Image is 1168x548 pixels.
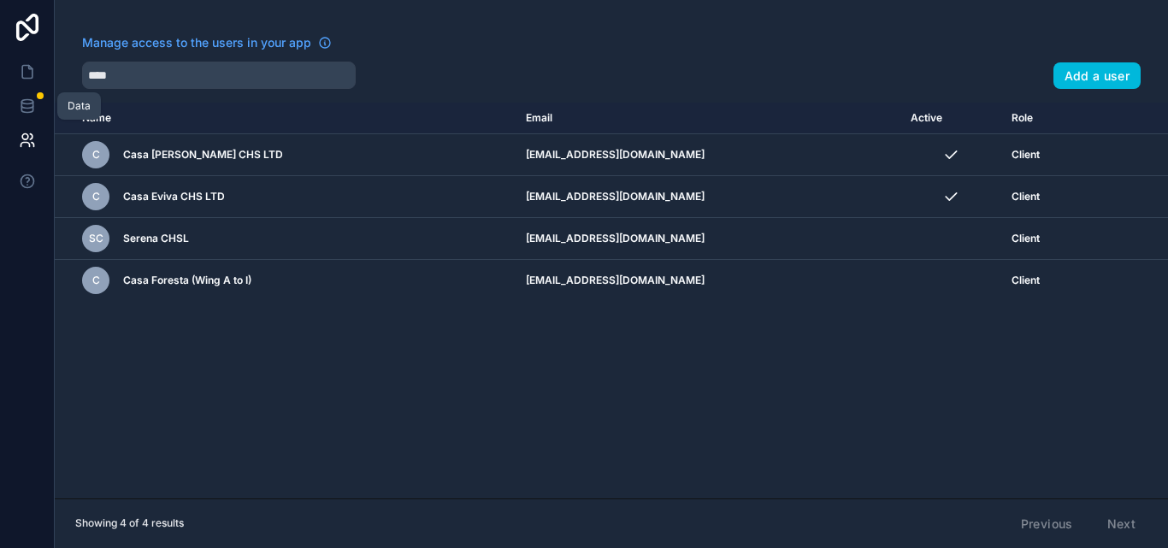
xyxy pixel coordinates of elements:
a: Manage access to the users in your app [82,34,332,51]
div: Data [68,99,91,113]
th: Email [516,103,900,134]
button: Add a user [1053,62,1141,90]
span: Serena CHSL [123,232,189,245]
span: Client [1012,232,1040,245]
td: [EMAIL_ADDRESS][DOMAIN_NAME] [516,218,900,260]
span: Client [1012,190,1040,203]
span: C [92,274,100,287]
th: Name [55,103,516,134]
span: Casa Foresta (Wing A to I) [123,274,251,287]
td: [EMAIL_ADDRESS][DOMAIN_NAME] [516,260,900,302]
th: Role [1001,103,1095,134]
span: Casa Eviva CHS LTD [123,190,225,203]
span: Showing 4 of 4 results [75,516,184,530]
span: C [92,148,100,162]
span: Client [1012,148,1040,162]
span: Manage access to the users in your app [82,34,311,51]
span: Client [1012,274,1040,287]
span: Casa [PERSON_NAME] CHS LTD [123,148,283,162]
span: SC [89,232,103,245]
td: [EMAIL_ADDRESS][DOMAIN_NAME] [516,134,900,176]
span: C [92,190,100,203]
td: [EMAIL_ADDRESS][DOMAIN_NAME] [516,176,900,218]
div: scrollable content [55,103,1168,498]
th: Active [900,103,1001,134]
